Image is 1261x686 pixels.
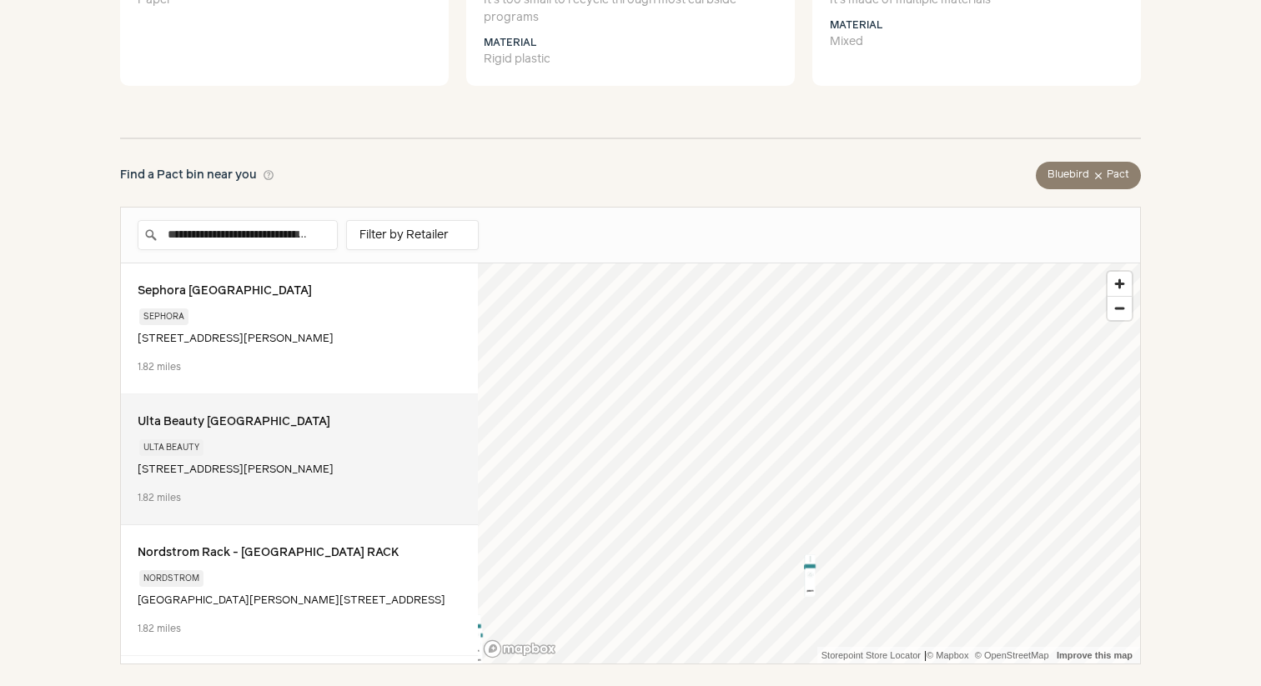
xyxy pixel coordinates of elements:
h2: Find a Pact bin near you [120,162,274,188]
div: 1.82 miles [138,619,461,638]
div: [STREET_ADDRESS][PERSON_NAME] [138,328,461,351]
button: help_outline [263,167,274,184]
button: Zoom out [1108,296,1132,320]
p: Mixed [830,33,1123,51]
a: Improve this map [1057,647,1133,663]
div: Nordstrom Rack - [GEOGRAPHIC_DATA] RACK [138,542,461,563]
canvas: Map [478,263,1140,663]
h5: Material [484,36,777,51]
a: Storepoint Store Locator [821,647,921,663]
div: Map marker [788,555,830,597]
span: close [1093,170,1104,182]
a: Mapbox [927,647,968,663]
div: Map marker [789,554,831,596]
div: Map marker [456,623,498,665]
h5: Material [830,18,1123,33]
p: Rigid plastic [484,51,777,68]
div: Map marker [455,614,496,656]
button: Zoom in [1108,272,1132,296]
div: | [821,647,1136,663]
span: ulta beauty [143,443,199,452]
a: Mapbox logo [483,639,556,658]
input: Enter a location [138,220,338,250]
span: nordstrom [143,574,199,583]
div: [STREET_ADDRESS][PERSON_NAME] [138,459,461,482]
div: Bluebird Pact [1036,162,1141,188]
a: OpenStreetMap [975,647,1049,663]
div: 1.82 miles [138,358,461,377]
div: Ulta Beauty [GEOGRAPHIC_DATA] [138,411,461,433]
div: Sephora [GEOGRAPHIC_DATA] [138,280,461,302]
div: 1.82 miles [138,488,461,508]
span: Zoom out [1108,297,1132,320]
span: Sephora [143,313,184,321]
div: [GEOGRAPHIC_DATA][PERSON_NAME][STREET_ADDRESS] [138,590,461,613]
